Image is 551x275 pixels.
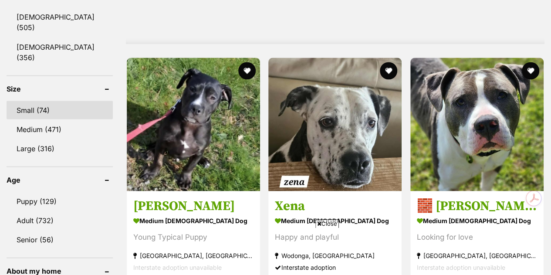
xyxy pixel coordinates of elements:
[7,101,113,119] a: Small (74)
[7,176,113,183] header: Age
[7,230,113,248] a: Senior (56)
[7,120,113,138] a: Medium (471)
[417,231,537,243] div: Looking for love
[275,197,395,214] h3: Xena
[380,62,398,79] button: favourite
[7,85,113,92] header: Size
[127,58,260,191] img: Luigi - Staffordshire Bull Terrier Dog
[522,62,539,79] button: favourite
[417,263,505,271] span: Interstate adoption unavailable
[238,62,256,79] button: favourite
[417,214,537,227] strong: medium [DEMOGRAPHIC_DATA] Dog
[417,249,537,261] strong: [GEOGRAPHIC_DATA], [GEOGRAPHIC_DATA]
[7,8,113,37] a: [DEMOGRAPHIC_DATA] (505)
[117,231,434,271] iframe: Advertisement
[7,37,113,66] a: [DEMOGRAPHIC_DATA] (356)
[410,58,544,191] img: 🧱 Mason 6377 🧱 - American Staffordshire Terrier x American Bulldog
[268,58,402,191] img: Xena - Mixed breed Dog
[7,139,113,157] a: Large (316)
[133,197,254,214] h3: [PERSON_NAME]
[7,267,113,275] header: About my home
[417,197,537,214] h3: 🧱 [PERSON_NAME] 6377 🧱
[315,219,339,228] span: Close
[133,214,254,227] strong: medium [DEMOGRAPHIC_DATA] Dog
[7,192,113,210] a: Puppy (129)
[275,214,395,227] strong: medium [DEMOGRAPHIC_DATA] Dog
[7,211,113,229] a: Adult (732)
